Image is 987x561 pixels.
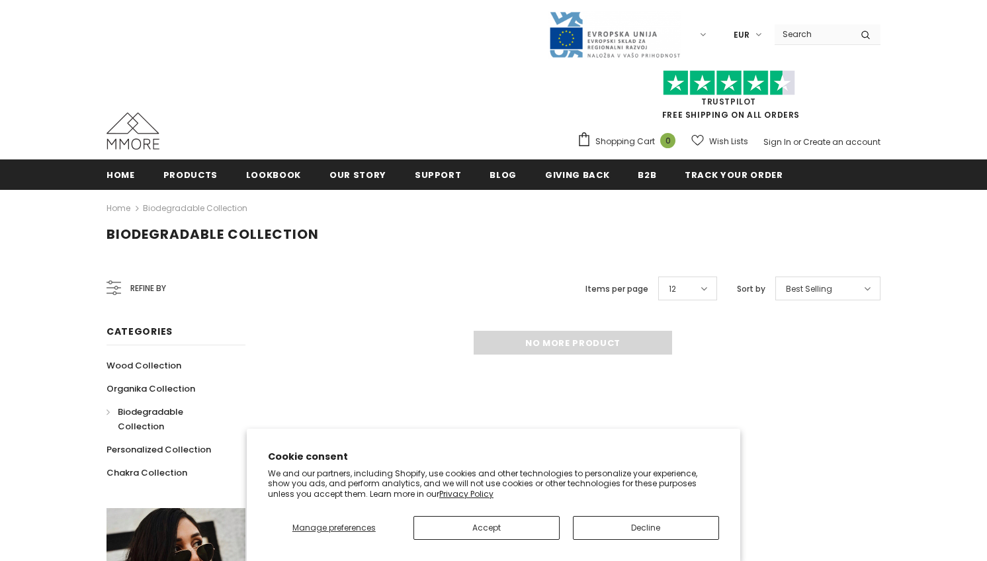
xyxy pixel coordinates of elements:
[107,443,211,456] span: Personalized Collection
[329,159,386,189] a: Our Story
[545,169,609,181] span: Giving back
[734,28,750,42] span: EUR
[577,132,682,151] a: Shopping Cart 0
[107,354,181,377] a: Wood Collection
[415,159,462,189] a: support
[107,438,211,461] a: Personalized Collection
[107,112,159,150] img: MMORE Cases
[268,516,400,540] button: Manage preferences
[545,159,609,189] a: Giving back
[246,159,301,189] a: Lookbook
[107,325,173,338] span: Categories
[143,202,247,214] a: Biodegradable Collection
[548,28,681,40] a: Javni Razpis
[638,169,656,181] span: B2B
[413,516,560,540] button: Accept
[577,76,880,120] span: FREE SHIPPING ON ALL ORDERS
[292,522,376,533] span: Manage preferences
[793,136,801,148] span: or
[107,466,187,479] span: Chakra Collection
[709,135,748,148] span: Wish Lists
[130,281,166,296] span: Refine by
[163,169,218,181] span: Products
[685,169,783,181] span: Track your order
[685,159,783,189] a: Track your order
[163,159,218,189] a: Products
[107,359,181,372] span: Wood Collection
[107,382,195,395] span: Organika Collection
[660,133,675,148] span: 0
[573,516,719,540] button: Decline
[490,169,517,181] span: Blog
[737,282,765,296] label: Sort by
[107,461,187,484] a: Chakra Collection
[268,450,719,464] h2: Cookie consent
[107,200,130,216] a: Home
[701,96,756,107] a: Trustpilot
[107,225,319,243] span: Biodegradable Collection
[439,488,494,499] a: Privacy Policy
[585,282,648,296] label: Items per page
[763,136,791,148] a: Sign In
[118,406,183,433] span: Biodegradable Collection
[329,169,386,181] span: Our Story
[107,169,135,181] span: Home
[775,24,851,44] input: Search Site
[595,135,655,148] span: Shopping Cart
[786,282,832,296] span: Best Selling
[691,130,748,153] a: Wish Lists
[246,169,301,181] span: Lookbook
[415,169,462,181] span: support
[268,468,719,499] p: We and our partners, including Shopify, use cookies and other technologies to personalize your ex...
[803,136,880,148] a: Create an account
[548,11,681,59] img: Javni Razpis
[107,159,135,189] a: Home
[107,377,195,400] a: Organika Collection
[107,400,231,438] a: Biodegradable Collection
[490,159,517,189] a: Blog
[638,159,656,189] a: B2B
[669,282,676,296] span: 12
[663,70,795,96] img: Trust Pilot Stars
